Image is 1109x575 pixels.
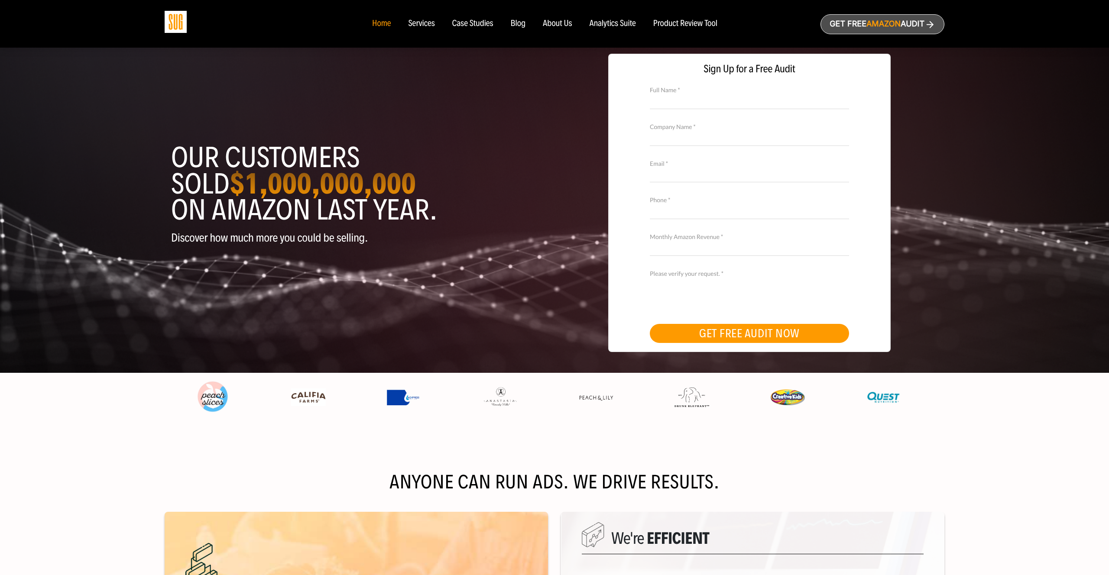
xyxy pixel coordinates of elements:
[452,19,493,29] a: Case Studies
[543,19,572,29] a: About Us
[653,19,717,29] a: Product Review Tool
[820,14,944,34] a: Get freeAmazonAudit
[171,145,548,223] h1: Our customers sold on Amazon last year.
[650,195,849,205] label: Phone *
[511,19,526,29] a: Blog
[590,19,636,29] a: Analytics Suite
[770,389,805,405] img: Creative Kids
[291,388,326,407] img: Califia Farms
[483,387,517,407] img: Anastasia Beverly Hills
[165,474,944,491] h2: Anyone can run ads. We drive results.
[650,277,781,311] iframe: reCAPTCHA
[650,130,849,145] input: Company Name *
[647,528,709,548] span: Efficient
[195,380,230,414] img: Peach Slices
[674,388,709,407] img: Drunk Elephant
[165,11,187,33] img: Sug
[650,122,849,132] label: Company Name *
[650,159,849,168] label: Email *
[650,324,849,343] button: GET FREE AUDIT NOW
[650,269,849,278] label: Please verify your request. *
[387,390,422,405] img: Express Water
[650,241,849,256] input: Monthly Amazon Revenue *
[866,19,901,29] span: Amazon
[650,85,849,95] label: Full Name *
[582,529,924,554] h5: We're
[650,232,849,242] label: Monthly Amazon Revenue *
[650,204,849,219] input: Contact Number *
[650,94,849,109] input: Full Name *
[230,166,416,201] strong: $1,000,000,000
[582,522,604,547] img: We are Smart
[650,167,849,182] input: Email *
[372,19,391,29] a: Home
[579,395,613,401] img: Peach & Lily
[866,388,901,407] img: Quest Nutriton
[171,232,548,244] p: Discover how much more you could be selling.
[408,19,435,29] a: Services
[617,63,882,75] span: Sign Up for a Free Audit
